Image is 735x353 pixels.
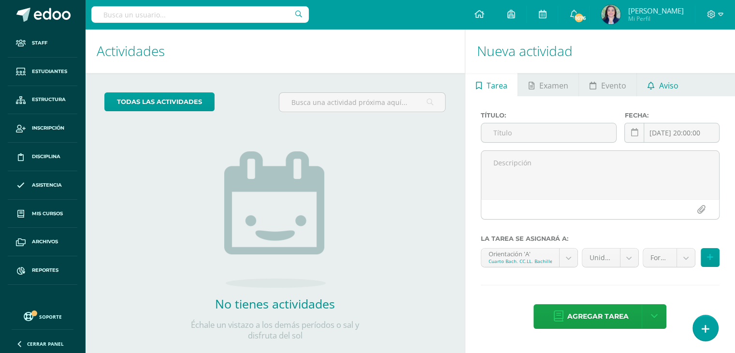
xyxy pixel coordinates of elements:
p: Échale un vistazo a los demás períodos o sal y disfruta del sol [178,320,372,341]
span: Tarea [487,74,507,97]
span: Examen [539,74,568,97]
label: Título: [481,112,617,119]
label: Fecha: [624,112,720,119]
span: Formativo (80.0%) [650,249,669,267]
input: Busca una actividad próxima aquí... [279,93,445,112]
span: [PERSON_NAME] [628,6,683,15]
a: Tarea [465,73,518,96]
span: Inscripción [32,124,64,132]
span: Reportes [32,266,58,274]
a: Aviso [637,73,689,96]
div: Cuarto Bach. CC.LL. Bachillerato [489,258,552,265]
span: Estudiantes [32,68,67,75]
span: 1676 [574,13,584,23]
span: Soporte [39,313,62,320]
a: Evento [579,73,636,96]
input: Título [481,123,617,142]
a: Inscripción [8,114,77,143]
a: Examen [518,73,578,96]
a: Soporte [12,309,73,323]
span: Mi Perfil [628,15,683,23]
div: Orientación 'A' [489,249,552,258]
a: Disciplina [8,143,77,171]
h2: No tienes actividades [178,295,372,312]
span: Mis cursos [32,210,63,218]
a: todas las Actividades [104,92,215,111]
a: Unidad 1 [582,249,638,267]
a: Reportes [8,256,77,285]
span: Evento [601,74,626,97]
a: Staff [8,29,77,58]
h1: Actividades [97,29,453,73]
span: Disciplina [32,153,60,161]
img: no_activities.png [224,151,326,288]
a: Mis cursos [8,200,77,228]
span: Staff [32,39,47,47]
label: La tarea se asignará a: [481,235,720,242]
span: Asistencia [32,181,62,189]
a: Orientación 'A'Cuarto Bach. CC.LL. Bachillerato [481,249,577,267]
span: Aviso [659,74,678,97]
img: 5906865b528be9ca3f0fa4c27820edfe.png [601,5,620,24]
span: Archivos [32,238,58,246]
input: Busca un usuario... [91,6,309,23]
input: Fecha de entrega [625,123,719,142]
span: Cerrar panel [27,340,64,347]
a: Estructura [8,86,77,115]
a: Asistencia [8,171,77,200]
span: Agregar tarea [567,305,628,328]
a: Archivos [8,228,77,256]
a: Estudiantes [8,58,77,86]
span: Unidad 1 [590,249,613,267]
a: Formativo (80.0%) [643,249,695,267]
span: Estructura [32,96,66,103]
h1: Nueva actividad [477,29,723,73]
